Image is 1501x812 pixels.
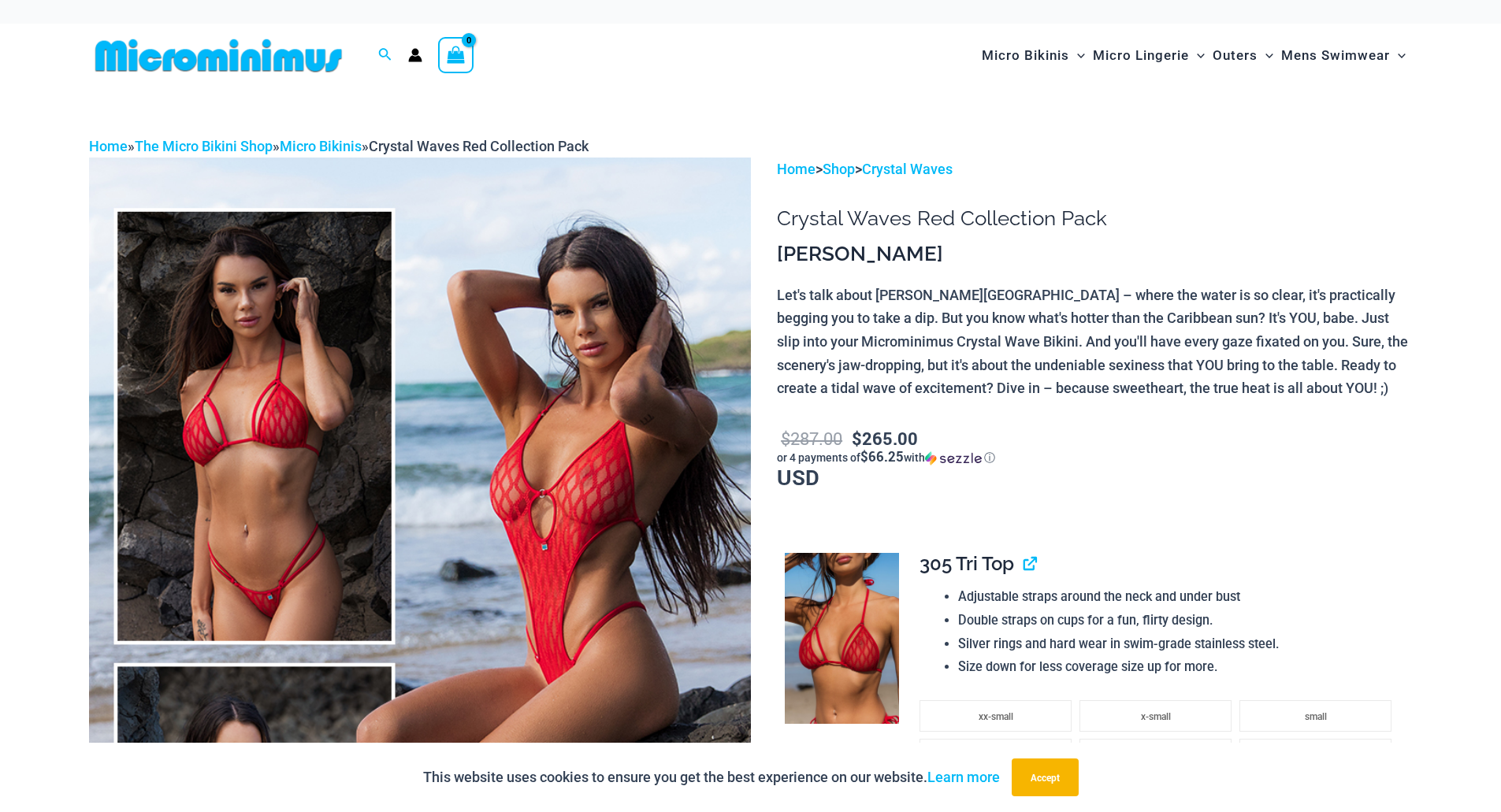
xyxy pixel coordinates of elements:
p: This website uses cookies to ensure you get the best experience on our website. [423,766,1000,789]
h1: Crystal Waves Red Collection Pack [777,206,1412,231]
li: xx-small [920,700,1072,732]
span: 305 Tri Top [920,552,1014,575]
span: Micro Lingerie [1093,35,1189,76]
span: small [1305,711,1327,722]
img: Crystal Waves 305 Tri Top [785,553,899,724]
li: Size down for less coverage size up for more. [958,655,1399,679]
span: $ [781,427,790,450]
li: small [1239,700,1391,732]
span: » » » [89,138,589,154]
a: Micro LingerieMenu ToggleMenu Toggle [1089,32,1209,80]
p: > > [777,158,1412,181]
a: Shop [823,161,855,177]
a: The Micro Bikini Shop [135,138,273,154]
a: Micro BikinisMenu ToggleMenu Toggle [978,32,1089,80]
span: Micro Bikinis [982,35,1069,76]
li: Double straps on cups for a fun, flirty design. [958,609,1399,632]
li: large [1079,739,1232,770]
button: Accept [1012,758,1079,796]
span: Crystal Waves Red Collection Pack [369,138,589,154]
bdi: 265.00 [852,427,918,450]
span: $66.25 [860,447,904,465]
a: View Shopping Cart, empty [438,37,474,73]
bdi: 287.00 [781,427,842,450]
div: or 4 payments of$66.25withSezzle Click to learn more about Sezzle [777,450,1412,465]
span: Menu Toggle [1189,35,1205,76]
span: Outers [1213,35,1258,76]
span: $ [852,427,862,450]
img: MM SHOP LOGO FLAT [89,38,348,73]
span: Mens Swimwear [1281,35,1390,76]
img: Sezzle [925,451,982,465]
a: Mens SwimwearMenu ToggleMenu Toggle [1277,32,1410,80]
a: Crystal Waves [862,161,953,177]
li: x-small [1079,700,1232,732]
span: Menu Toggle [1390,35,1406,76]
a: OutersMenu ToggleMenu Toggle [1209,32,1277,80]
a: Account icon link [408,48,422,62]
span: xx-small [979,711,1013,722]
li: x-large [1239,739,1391,770]
div: or 4 payments of with [777,450,1412,465]
p: Let's talk about [PERSON_NAME][GEOGRAPHIC_DATA] – where the water is so clear, it's practically b... [777,284,1412,401]
p: USD [777,425,1412,489]
span: x-small [1141,711,1171,722]
a: Home [777,161,816,177]
li: Adjustable straps around the neck and under bust [958,585,1399,609]
a: Micro Bikinis [280,138,362,154]
span: Menu Toggle [1258,35,1273,76]
a: Home [89,138,128,154]
span: Menu Toggle [1069,35,1085,76]
li: Silver rings and hard wear in swim-grade stainless steel. [958,632,1399,656]
nav: Site Navigation [975,29,1413,82]
li: medium [920,739,1072,770]
a: Search icon link [378,46,392,65]
a: Learn more [927,769,1000,785]
h3: [PERSON_NAME] [777,241,1412,268]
